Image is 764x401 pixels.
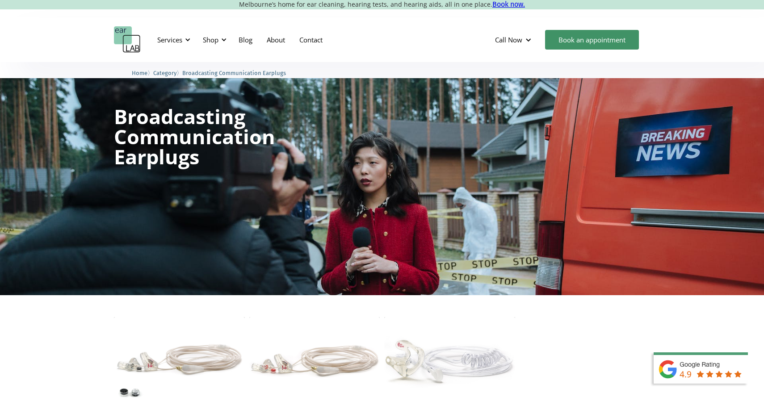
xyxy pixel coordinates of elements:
[153,70,176,76] span: Category
[545,30,639,50] a: Book an appointment
[152,26,193,53] div: Services
[114,106,352,167] h1: Broadcasting Communication Earplugs
[488,26,541,53] div: Call Now
[231,27,260,53] a: Blog
[132,68,153,78] li: 〉
[182,68,286,77] a: Broadcasting Communication Earplugs
[153,68,182,78] li: 〉
[132,70,147,76] span: Home
[292,27,330,53] a: Contact
[203,35,218,44] div: Shop
[197,26,229,53] div: Shop
[153,68,176,77] a: Category
[495,35,522,44] div: Call Now
[260,27,292,53] a: About
[132,68,147,77] a: Home
[182,70,286,76] span: Broadcasting Communication Earplugs
[114,26,141,53] a: home
[157,35,182,44] div: Services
